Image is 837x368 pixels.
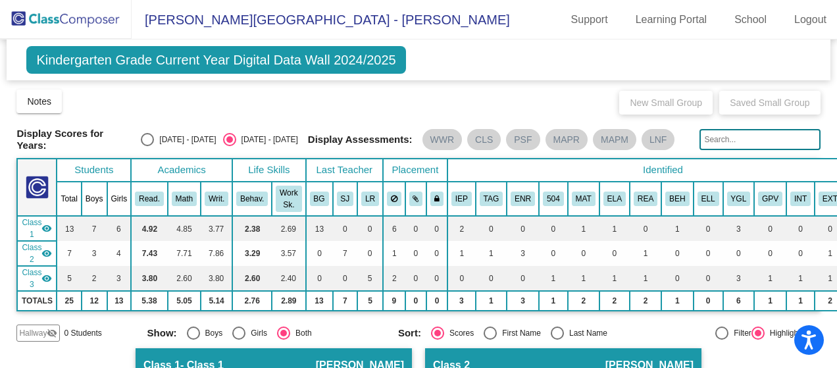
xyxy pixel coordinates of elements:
[172,192,197,206] button: Math
[16,128,131,151] span: Display Scores for Years:
[447,241,476,266] td: 1
[728,327,751,339] div: Filter
[507,241,539,266] td: 3
[754,182,786,216] th: Good Parent Volunteer
[17,266,57,291] td: Lindsay Rios - No Class Name
[82,291,107,311] td: 12
[727,192,751,206] button: YGL
[398,327,421,339] span: Sort:
[147,327,388,340] mat-radio-group: Select an option
[426,216,447,241] td: 0
[26,46,405,74] span: Kindergarten Grade Current Year Digital Data Wall 2024/2025
[564,327,607,339] div: Last Name
[786,182,815,216] th: Introvert
[447,291,476,311] td: 3
[630,241,661,266] td: 1
[723,266,755,291] td: 3
[506,129,540,150] mat-chip: PSF
[539,216,568,241] td: 0
[82,266,107,291] td: 2
[467,129,501,150] mat-chip: CLS
[306,241,333,266] td: 0
[272,241,305,266] td: 3.57
[17,216,57,241] td: Beth Gonzalez - Class 1
[357,182,383,216] th: Lindsay Rios
[599,182,630,216] th: MTSS Reading
[507,216,539,241] td: 0
[17,241,57,266] td: Sara Johnson - No Class Name
[168,216,201,241] td: 4.85
[200,327,223,339] div: Boys
[405,216,427,241] td: 0
[57,182,81,216] th: Total
[568,216,599,241] td: 1
[568,241,599,266] td: 0
[57,216,81,241] td: 13
[131,159,232,182] th: Academics
[141,133,297,146] mat-radio-group: Select an option
[131,291,168,311] td: 5.38
[451,192,472,206] button: IEP
[539,182,568,216] th: 504 Plan
[694,291,723,311] td: 0
[22,267,41,290] span: Class 3
[57,266,81,291] td: 5
[694,266,723,291] td: 0
[630,291,661,311] td: 2
[568,182,599,216] th: MTSS Math
[82,182,107,216] th: Boys
[507,266,539,291] td: 0
[476,291,507,311] td: 1
[82,241,107,266] td: 3
[232,241,272,266] td: 3.29
[723,241,755,266] td: 0
[444,327,474,339] div: Scores
[310,192,329,206] button: BG
[383,182,405,216] th: Keep away students
[168,291,201,311] td: 5.05
[201,266,232,291] td: 3.80
[168,266,201,291] td: 2.60
[568,266,599,291] td: 1
[16,90,62,113] button: Notes
[57,159,131,182] th: Students
[290,327,312,339] div: Both
[561,9,619,30] a: Support
[205,192,228,206] button: Writ.
[131,241,168,266] td: 7.43
[665,192,689,206] button: BEH
[599,216,630,241] td: 1
[383,291,405,311] td: 9
[723,216,755,241] td: 3
[507,291,539,311] td: 3
[661,216,693,241] td: 1
[694,241,723,266] td: 0
[201,216,232,241] td: 3.77
[17,291,57,311] td: TOTALS
[634,192,657,206] button: REA
[765,327,801,339] div: Highlight
[426,241,447,266] td: 0
[405,182,427,216] th: Keep with students
[22,242,41,265] span: Class 2
[568,291,599,311] td: 2
[232,266,272,291] td: 2.60
[107,241,132,266] td: 4
[405,266,427,291] td: 0
[308,134,413,145] span: Display Assessments:
[107,216,132,241] td: 6
[476,241,507,266] td: 1
[232,291,272,311] td: 2.76
[306,266,333,291] td: 0
[41,223,52,234] mat-icon: visibility
[306,182,333,216] th: Beth Gonzalez
[47,328,57,338] mat-icon: visibility_off
[694,216,723,241] td: 0
[758,192,782,206] button: GPV
[201,291,232,311] td: 5.14
[480,192,503,206] button: TAG
[661,291,693,311] td: 1
[572,192,596,206] button: MAT
[306,291,333,311] td: 13
[754,266,786,291] td: 1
